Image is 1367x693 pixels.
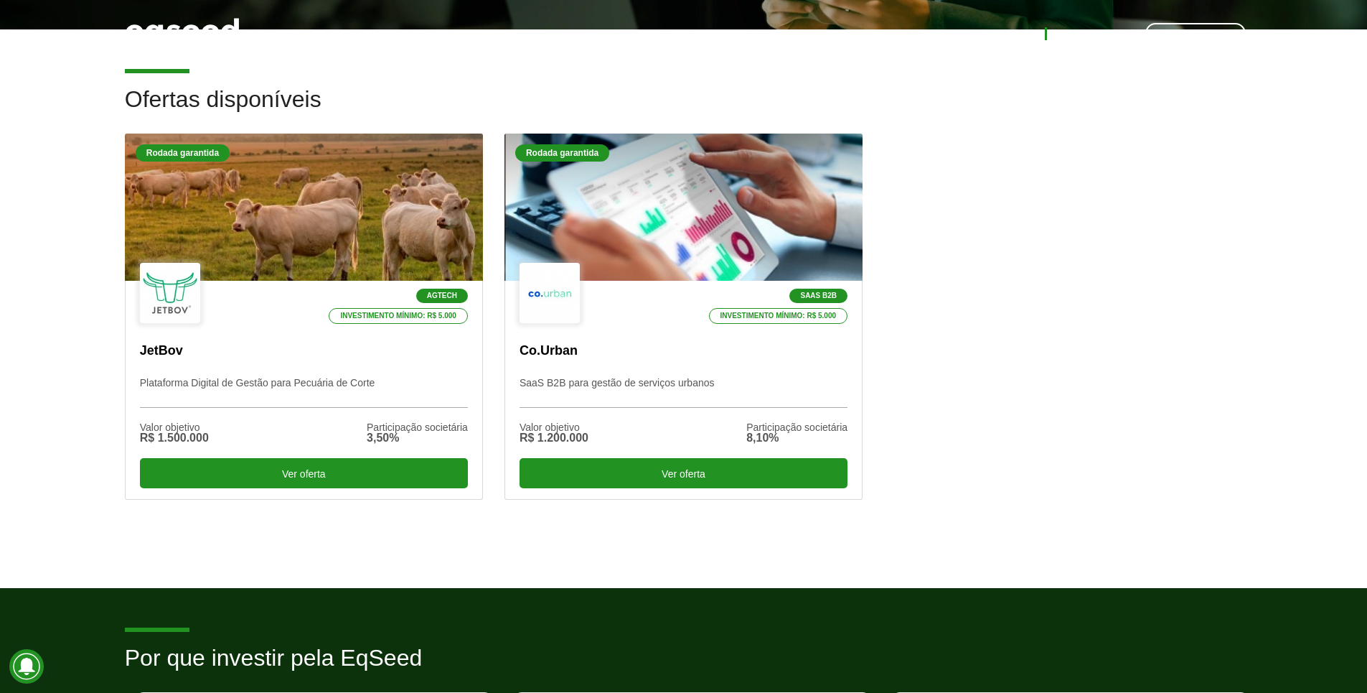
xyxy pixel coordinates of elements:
[125,14,240,52] img: EqSeed
[520,432,588,444] div: R$ 1.200.000
[520,343,847,359] p: Co.Urban
[140,343,468,359] p: JetBov
[515,144,609,162] div: Rodada garantida
[838,29,873,39] a: Captar
[746,432,847,444] div: 8,10%
[1064,29,1128,39] a: Minha conta
[125,134,483,500] a: Rodada garantida Agtech Investimento mínimo: R$ 5.000 JetBov Plataforma Digital de Gestão para Pe...
[520,458,847,488] div: Ver oferta
[746,422,847,432] div: Participação societária
[140,422,209,432] div: Valor objetivo
[891,29,987,39] a: Aprenda a investir
[520,422,588,432] div: Valor objetivo
[140,432,209,444] div: R$ 1.500.000
[125,87,1243,134] h2: Ofertas disponíveis
[329,308,468,324] p: Investimento mínimo: R$ 5.000
[136,144,230,162] div: Rodada garantida
[520,377,847,408] p: SaaS B2B para gestão de serviços urbanos
[125,646,1243,692] h2: Por que investir pela EqSeed
[1145,23,1246,44] a: Sair
[709,308,848,324] p: Investimento mínimo: R$ 5.000
[367,432,468,444] div: 3,50%
[367,422,468,432] div: Participação societária
[140,377,468,408] p: Plataforma Digital de Gestão para Pecuária de Corte
[789,289,847,303] p: SaaS B2B
[504,134,863,500] a: Rodada garantida SaaS B2B Investimento mínimo: R$ 5.000 Co.Urban SaaS B2B para gestão de serviços...
[140,458,468,488] div: Ver oferta
[686,29,728,39] a: Investir
[1004,29,1028,39] a: Blog
[416,289,468,303] p: Agtech
[745,29,821,39] a: Como funciona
